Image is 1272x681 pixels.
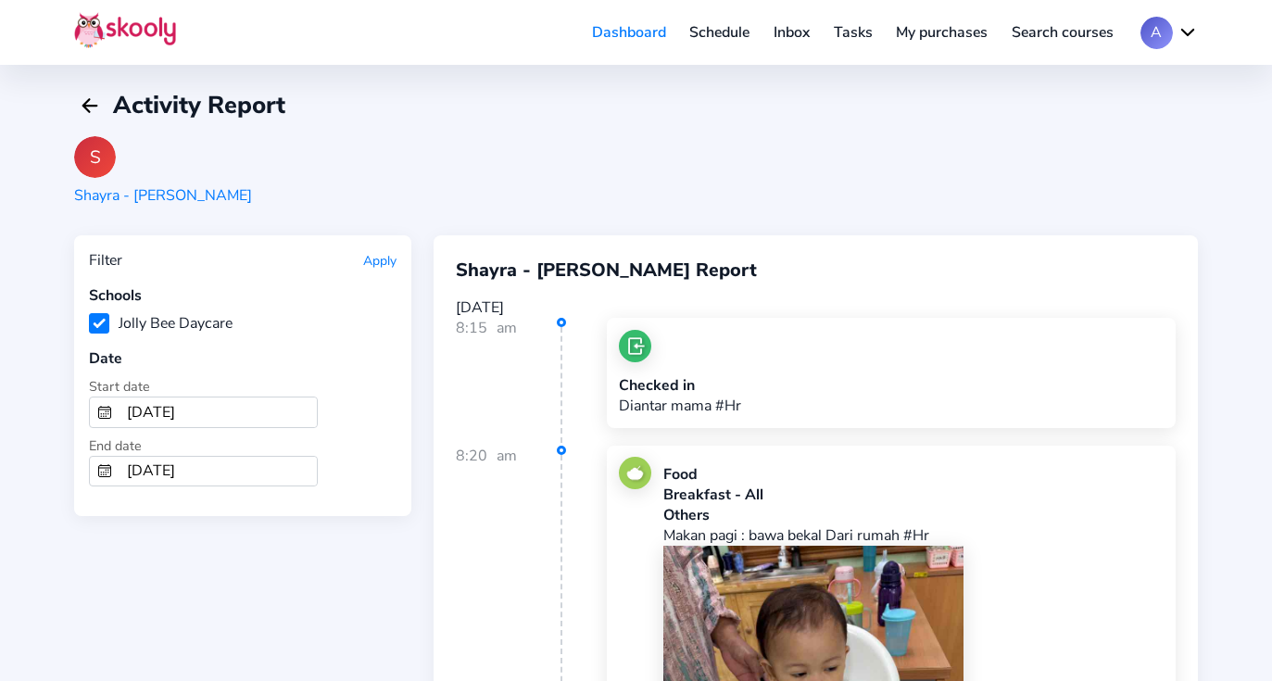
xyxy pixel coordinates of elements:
a: Search courses [1000,18,1126,47]
div: Food [663,464,1164,485]
ion-icon: calendar outline [97,463,112,478]
ion-icon: calendar outline [97,405,112,420]
div: Schools [89,285,397,306]
a: Schedule [678,18,762,47]
input: To Date [120,457,317,486]
img: checkin.jpg [619,330,651,362]
button: calendar outline [90,397,120,427]
div: Checked in [619,375,741,396]
a: My purchases [884,18,1000,47]
div: Breakfast - All [663,485,1164,505]
p: Makan pagi : bawa bekal Dari rumah #Hr [663,525,1164,546]
button: Achevron down outline [1140,17,1198,49]
div: Date [89,348,397,369]
img: food.jpg [619,457,651,489]
div: am [497,318,517,443]
button: calendar outline [90,457,120,486]
img: Skooly [74,12,176,48]
div: [DATE] [456,297,1176,318]
input: From Date [120,397,317,427]
span: Start date [89,377,150,396]
a: Dashboard [580,18,678,47]
span: End date [89,436,142,455]
span: Shayra - [PERSON_NAME] Report [456,258,757,283]
span: Activity Report [113,89,285,121]
div: Others [663,505,1164,525]
ion-icon: arrow back outline [79,95,101,117]
div: Filter [89,250,122,271]
div: Shayra - [PERSON_NAME] [74,185,252,206]
div: S [74,136,116,178]
label: Jolly Bee Daycare [89,313,233,334]
p: Diantar mama #Hr [619,396,741,416]
a: Tasks [822,18,885,47]
div: 8:15 [456,318,562,443]
button: Apply [363,252,397,270]
button: arrow back outline [74,90,106,121]
a: Inbox [762,18,822,47]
